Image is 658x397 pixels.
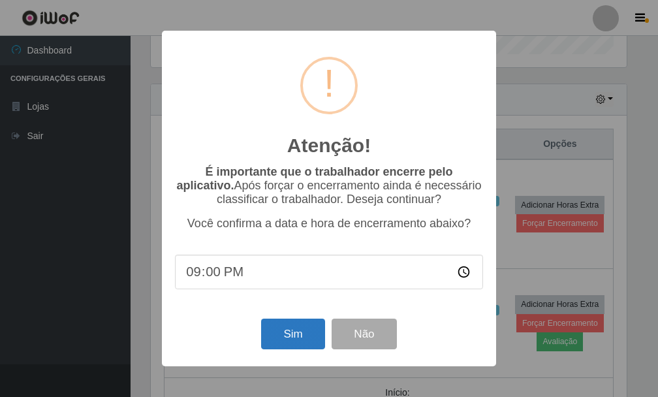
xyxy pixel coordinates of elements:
button: Sim [261,319,324,349]
p: Você confirma a data e hora de encerramento abaixo? [175,217,483,230]
button: Não [332,319,396,349]
p: Após forçar o encerramento ainda é necessário classificar o trabalhador. Deseja continuar? [175,165,483,206]
h2: Atenção! [287,134,371,157]
b: É importante que o trabalhador encerre pelo aplicativo. [176,165,452,192]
